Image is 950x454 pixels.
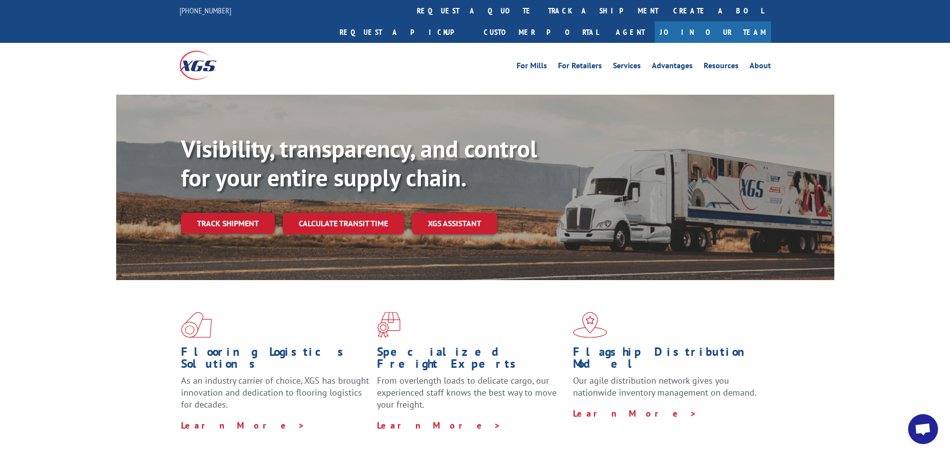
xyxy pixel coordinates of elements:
a: Learn More > [377,420,501,431]
a: [PHONE_NUMBER] [180,5,231,15]
img: xgs-icon-flagship-distribution-model-red [573,312,607,338]
a: XGS ASSISTANT [412,213,497,234]
div: Open chat [908,414,938,444]
h1: Flooring Logistics Solutions [181,346,370,375]
a: Advantages [652,62,693,73]
a: Learn More > [181,420,305,431]
a: Calculate transit time [283,213,404,234]
a: Track shipment [181,213,275,234]
a: Request a pickup [332,21,476,43]
a: Customer Portal [476,21,606,43]
p: From overlength loads to delicate cargo, our experienced staff knows the best way to move your fr... [377,375,566,419]
a: Agent [606,21,655,43]
a: Services [613,62,641,73]
a: For Mills [517,62,547,73]
span: Our agile distribution network gives you nationwide inventory management on demand. [573,375,757,398]
a: Learn More > [573,408,697,419]
a: Resources [704,62,739,73]
h1: Flagship Distribution Model [573,346,761,375]
a: About [750,62,771,73]
span: As an industry carrier of choice, XGS has brought innovation and dedication to flooring logistics... [181,375,369,410]
img: xgs-icon-focused-on-flooring-red [377,312,400,338]
a: Join Our Team [655,21,771,43]
b: Visibility, transparency, and control for your entire supply chain. [181,133,537,193]
h1: Specialized Freight Experts [377,346,566,375]
a: For Retailers [558,62,602,73]
img: xgs-icon-total-supply-chain-intelligence-red [181,312,212,338]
